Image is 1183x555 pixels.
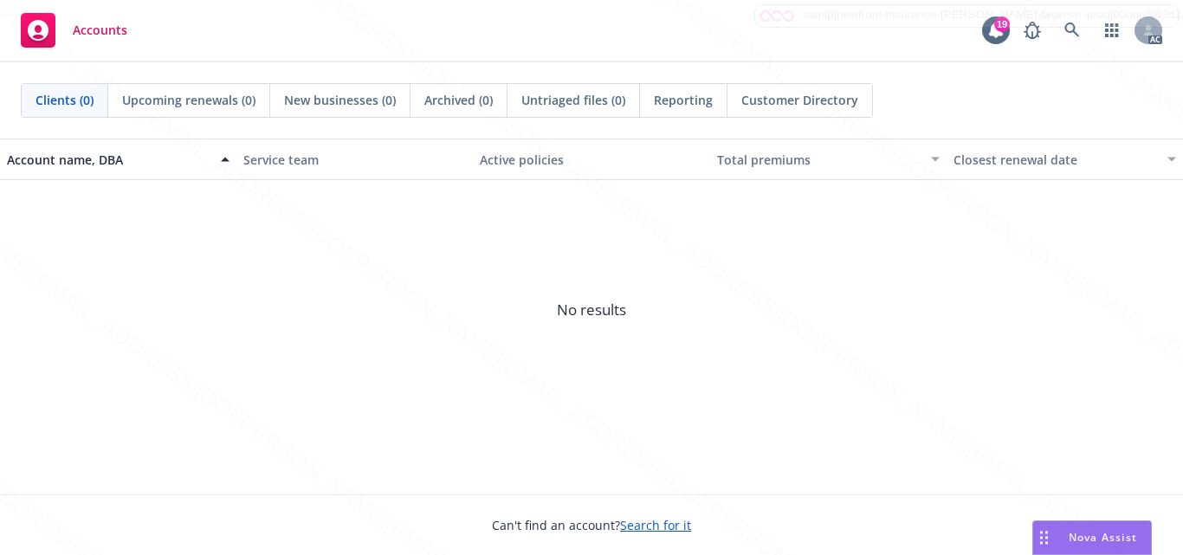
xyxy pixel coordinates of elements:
[1032,520,1152,555] button: Nova Assist
[717,151,921,169] div: Total premiums
[492,516,691,534] span: Can't find an account?
[1095,13,1129,48] a: Switch app
[741,91,858,109] span: Customer Directory
[1069,530,1137,545] span: Nova Assist
[480,151,702,169] div: Active policies
[994,16,1010,32] div: 19
[14,6,134,55] a: Accounts
[7,151,210,169] div: Account name, DBA
[947,139,1183,180] button: Closest renewal date
[1055,13,1089,48] a: Search
[521,91,625,109] span: Untriaged files (0)
[243,151,466,169] div: Service team
[73,23,127,37] span: Accounts
[654,91,713,109] span: Reporting
[284,91,396,109] span: New businesses (0)
[473,139,709,180] button: Active policies
[1033,521,1055,554] div: Drag to move
[710,139,947,180] button: Total premiums
[954,151,1157,169] div: Closest renewal date
[1015,13,1050,48] a: Report a Bug
[122,91,255,109] span: Upcoming renewals (0)
[236,139,473,180] button: Service team
[620,517,691,533] a: Search for it
[424,91,493,109] span: Archived (0)
[36,91,94,109] span: Clients (0)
